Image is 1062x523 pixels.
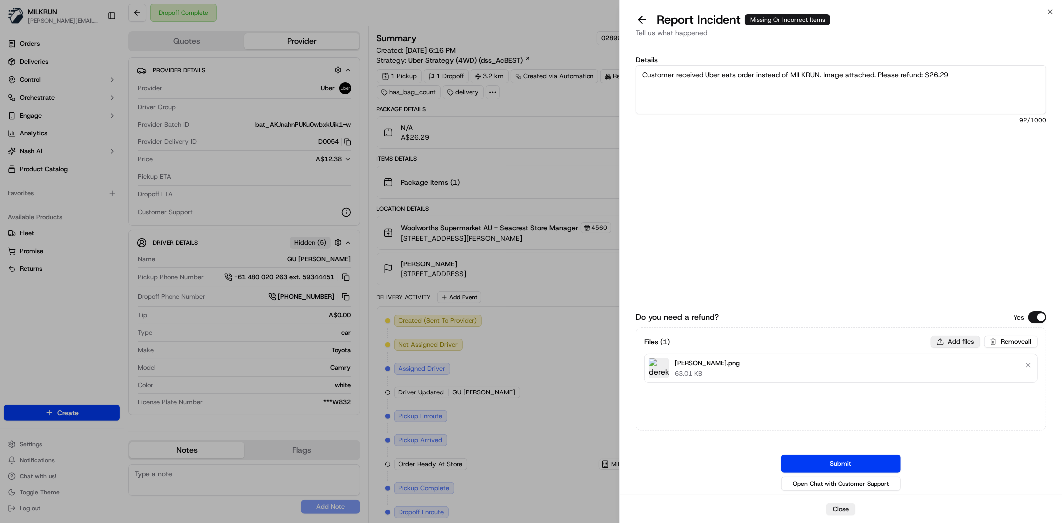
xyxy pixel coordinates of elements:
[984,336,1038,348] button: Removeall
[644,337,670,347] h3: Files ( 1 )
[826,503,855,515] button: Close
[657,12,830,28] p: Report Incident
[675,358,740,368] p: [PERSON_NAME].png
[1021,358,1035,372] button: Remove file
[675,369,740,378] p: 63.01 KB
[781,455,901,473] button: Submit
[745,14,830,25] div: Missing Or Incorrect Items
[636,65,1046,114] textarea: Customer received Uber eats order instead of MILKRUN. Image attached. Please refund: $26.29
[931,336,980,348] button: Add files
[636,116,1046,124] span: 92 /1000
[636,28,1046,44] div: Tell us what happened
[781,477,901,491] button: Open Chat with Customer Support
[1013,312,1024,322] p: Yes
[636,311,719,323] label: Do you need a refund?
[649,358,669,378] img: derek.png
[636,56,1046,63] label: Details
